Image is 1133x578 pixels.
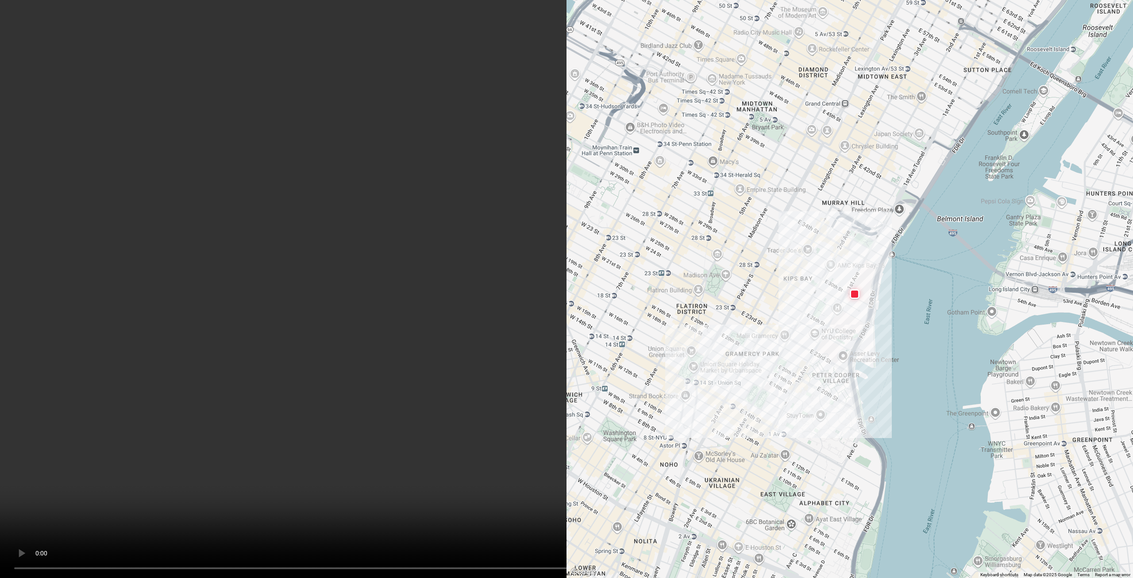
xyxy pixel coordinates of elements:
[1095,572,1130,577] a: Report a map error
[569,566,598,578] a: Open this area in Google Maps (opens a new window)
[1024,572,1072,577] span: Map data ©2025 Google
[1077,572,1090,577] a: Terms (opens in new tab)
[569,566,598,578] img: Google
[980,572,1018,578] button: Keyboard shortcuts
